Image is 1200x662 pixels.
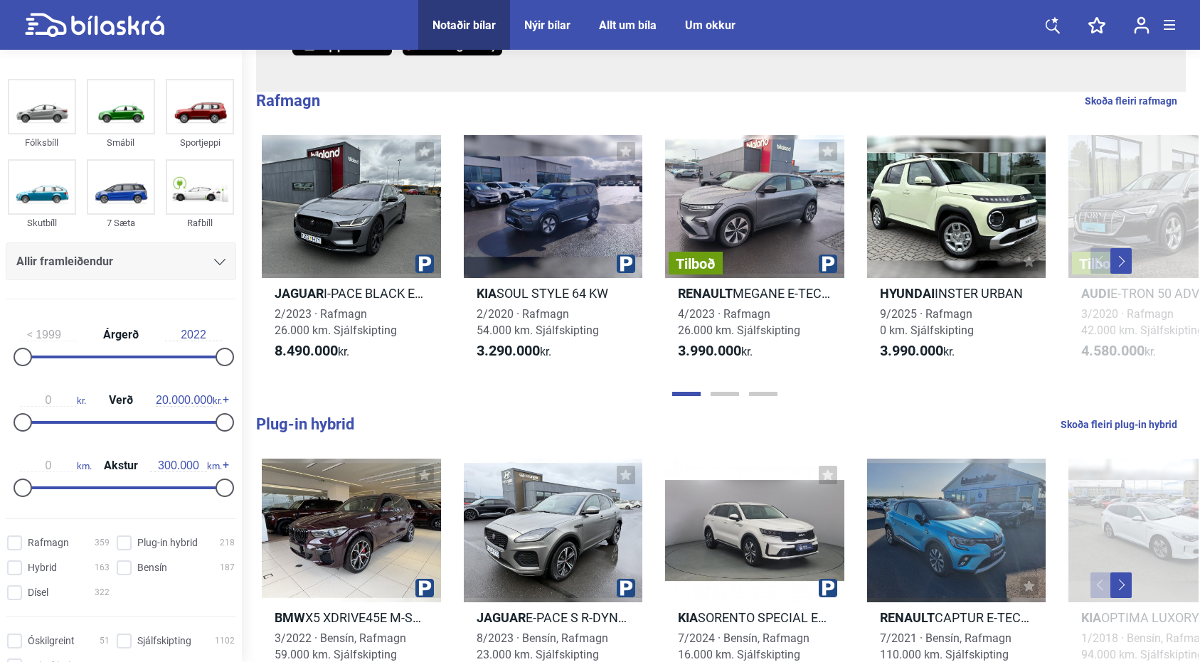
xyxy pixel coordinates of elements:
[256,92,320,110] b: Rafmagn
[678,610,698,625] b: Kia
[685,18,736,32] a: Um okkur
[100,634,110,648] span: 51
[464,285,643,301] h2: SOUL STYLE 64 KW
[215,634,235,648] span: 1102
[678,286,733,301] b: Renault
[1110,248,1132,274] button: Next
[166,134,234,151] div: Sportjeppi
[1090,572,1112,598] button: Previous
[464,609,643,626] h2: E-PACE S R-DYNAMIC PHEV
[275,610,305,625] b: BMW
[166,215,234,231] div: Rafbíll
[599,18,657,32] a: Allt um bíla
[880,343,955,360] span: kr.
[672,392,701,396] button: Page 1
[275,342,338,359] b: 8.490.000
[95,560,110,575] span: 163
[100,329,142,341] span: Árgerð
[524,18,570,32] a: Nýir bílar
[87,134,155,151] div: Smábíl
[880,307,974,337] span: 9/2025 · Rafmagn 0 km. Sjálfskipting
[275,286,324,301] b: Jaguar
[137,560,167,575] span: Bensín
[678,631,809,661] span: 7/2024 · Bensín, Rafmagn 16.000 km. Sjálfskipting
[880,631,1011,661] span: 7/2021 · Bensín, Rafmagn 110.000 km. Sjálfskipting
[262,285,441,301] h2: I-PACE BLACK EDITION EV400
[16,252,113,272] span: Allir framleiðendur
[137,535,198,550] span: Plug-in hybrid
[477,631,608,661] span: 8/2023 · Bensín, Rafmagn 23.000 km. Sjálfskipting
[678,343,753,360] span: kr.
[867,135,1046,373] a: HyundaiINSTER URBAN9/2025 · Rafmagn0 km. Sjálfskipting3.990.000kr.
[8,134,76,151] div: Fólksbíll
[1110,572,1132,598] button: Next
[678,342,741,359] b: 3.990.000
[477,307,599,337] span: 2/2020 · Rafmagn 54.000 km. Sjálfskipting
[275,343,349,360] span: kr.
[749,392,777,396] button: Page 3
[275,631,406,661] span: 3/2022 · Bensín, Rafmagn 59.000 km. Sjálfskipting
[100,460,142,471] span: Akstur
[665,285,844,301] h2: MEGANE E-TECH EVOLUTION ER 60KWH
[220,535,235,550] span: 218
[867,609,1046,626] h2: CAPTUR E-TECH PLUG-IN HYBRID
[1079,257,1119,271] span: Tilboð
[262,609,441,626] h2: X5 XDRIVE45E M-SPORT
[1061,415,1177,434] a: Skoða fleiri plug-in hybrid
[256,415,354,433] b: Plug-in hybrid
[20,459,92,472] span: km.
[880,342,943,359] b: 3.990.000
[676,257,716,271] span: Tilboð
[275,307,397,337] span: 2/2023 · Rafmagn 26.000 km. Sjálfskipting
[156,394,222,407] span: kr.
[137,634,191,648] span: Sjálfskipting
[665,135,844,373] a: TilboðRenaultMEGANE E-TECH EVOLUTION ER 60KWH4/2023 · Rafmagn26.000 km. Sjálfskipting3.990.000kr.
[1081,343,1156,360] span: kr.
[220,560,235,575] span: 187
[28,585,48,600] span: Dísel
[665,609,844,626] h2: SORENTO SPECIAL EDITION PHEV
[867,285,1046,301] h2: INSTER URBAN
[8,215,76,231] div: Skutbíll
[1090,248,1112,274] button: Previous
[464,135,643,373] a: KiaSOUL STYLE 64 KW2/2020 · Rafmagn54.000 km. Sjálfskipting3.290.000kr.
[880,286,935,301] b: Hyundai
[28,560,57,575] span: Hybrid
[20,394,86,407] span: kr.
[880,610,935,625] b: Renault
[87,215,155,231] div: 7 Sæta
[432,18,496,32] a: Notaðir bílar
[1085,92,1177,110] a: Skoða fleiri rafmagn
[1081,286,1110,301] b: Audi
[477,286,497,301] b: Kia
[1081,610,1101,625] b: Kia
[28,535,69,550] span: Rafmagn
[28,634,75,648] span: Óskilgreint
[105,395,137,406] span: Verð
[95,535,110,550] span: 359
[711,392,739,396] button: Page 2
[477,343,551,360] span: kr.
[1081,342,1145,359] b: 4.580.000
[95,585,110,600] span: 322
[477,610,526,625] b: Jaguar
[678,307,800,337] span: 4/2023 · Rafmagn 26.000 km. Sjálfskipting
[1134,16,1149,34] img: user-login.svg
[477,342,540,359] b: 3.290.000
[262,135,441,373] a: JaguarI-PACE BLACK EDITION EV4002/2023 · Rafmagn26.000 km. Sjálfskipting8.490.000kr.
[150,459,222,472] span: km.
